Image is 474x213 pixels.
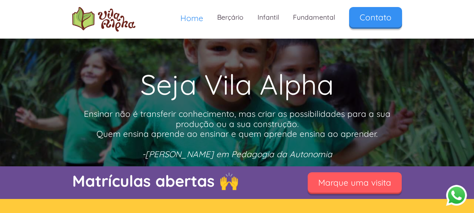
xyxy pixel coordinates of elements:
p: Matrículas abertas 🙌 [72,170,290,192]
a: Fundamental [286,7,342,28]
p: Ensinar não é transferir conhecimento, mas criar as possibilidades para a sua produção ou a sua c... [72,109,402,159]
img: logo Escola Vila Alpha [72,7,135,32]
a: Home [173,7,210,29]
button: Abrir WhatsApp [446,185,467,206]
span: Home [180,13,203,23]
a: Infantil [251,7,286,28]
a: Berçário [210,7,251,28]
h1: Seja Vila Alpha [72,63,402,105]
a: Contato [349,7,402,27]
a: home [72,7,135,32]
em: -[PERSON_NAME] em Pedagogia da Autonomia [142,149,332,159]
a: Marque uma visita [308,172,402,193]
